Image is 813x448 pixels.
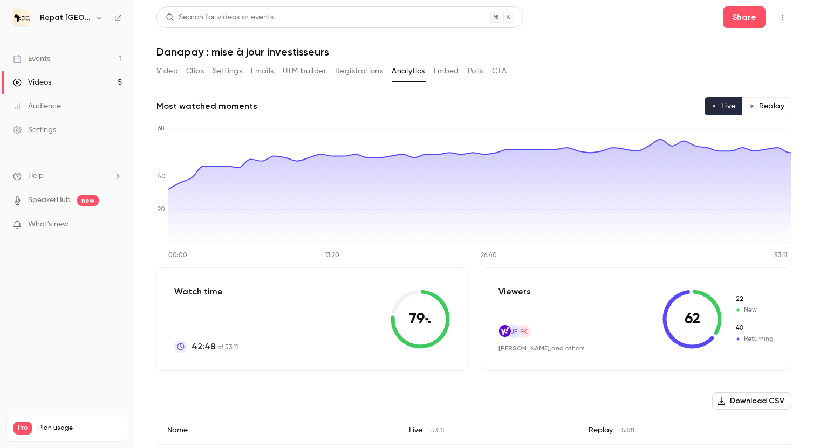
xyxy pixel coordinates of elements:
button: Analytics [392,63,425,80]
button: Live [705,97,743,115]
a: SpeakerHub [28,195,71,206]
span: 53:11 [621,428,634,434]
span: What's new [28,219,69,230]
p: Watch time [174,285,238,298]
button: Emails [251,63,274,80]
div: , [498,344,585,353]
button: Clips [186,63,204,80]
span: New [735,305,774,315]
button: Video [156,63,177,80]
tspan: 68 [158,126,165,132]
h6: Repat [GEOGRAPHIC_DATA] [40,12,91,23]
div: Live [398,416,578,445]
button: Polls [468,63,483,80]
div: Settings [13,125,56,135]
tspan: 00:00 [168,252,187,259]
button: Settings [213,63,242,80]
button: UTM builder [283,63,326,80]
img: Repat Africa [13,9,31,26]
span: 42:48 [192,340,215,353]
tspan: 13:20 [325,252,339,259]
div: Videos [13,77,51,88]
div: Replay [578,416,791,445]
button: Download CSV [712,392,791,410]
a: and others [551,346,585,352]
tspan: 26:40 [481,252,497,259]
img: yahoo.fr [499,325,511,337]
h2: Most watched moments [156,100,257,113]
span: Returning [735,323,774,333]
span: Pro [13,422,32,435]
span: Help [28,170,44,182]
div: Audience [13,101,61,112]
button: Embed [434,63,459,80]
li: help-dropdown-opener [13,170,122,182]
div: Name [156,416,398,445]
tspan: 20 [158,206,165,213]
span: jF [510,327,517,336]
button: CTA [492,63,507,80]
span: new [77,195,99,206]
span: FK [520,327,527,336]
div: Events [13,53,50,64]
span: Returning [735,334,774,344]
span: 53:11 [431,428,444,434]
p: of 53:11 [192,340,238,353]
span: Plan usage [38,424,121,432]
span: New [735,294,774,304]
button: Registrations [335,63,383,80]
tspan: 40 [158,174,166,180]
tspan: 53:11 [774,252,787,259]
button: Top Bar Actions [774,9,791,26]
div: Search for videos or events [166,12,274,23]
button: Share [723,6,766,28]
p: Viewers [498,285,531,298]
h1: Danapay : mise à jour investisseurs [156,45,791,58]
span: [PERSON_NAME] [498,344,550,352]
iframe: Noticeable Trigger [109,220,122,230]
button: Replay [742,97,791,115]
